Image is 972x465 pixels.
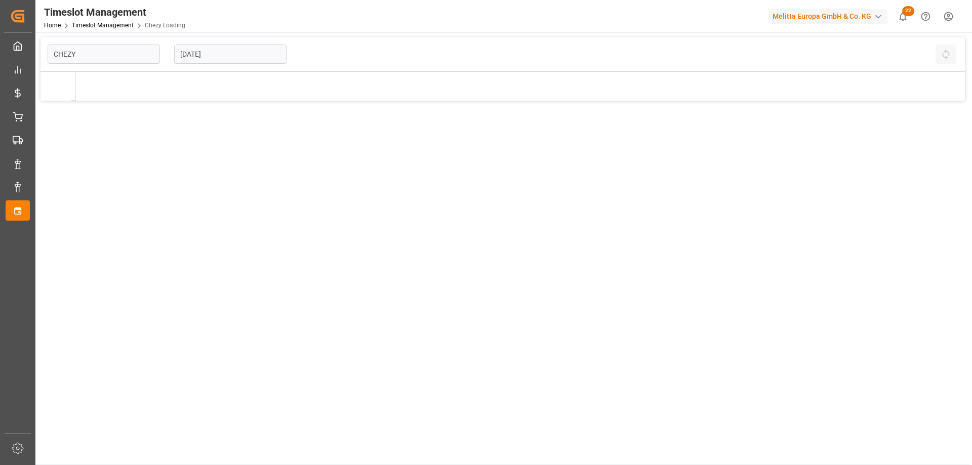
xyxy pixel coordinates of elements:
[892,5,914,28] button: show 22 new notifications
[768,9,887,24] div: Melitta Europa GmbH & Co. KG
[768,7,892,26] button: Melitta Europa GmbH & Co. KG
[48,45,160,64] input: Type to search/select
[902,6,914,16] span: 22
[72,22,134,29] a: Timeslot Management
[44,5,185,20] div: Timeslot Management
[174,45,287,64] input: DD-MM-YYYY
[44,22,61,29] a: Home
[914,5,937,28] button: Help Center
